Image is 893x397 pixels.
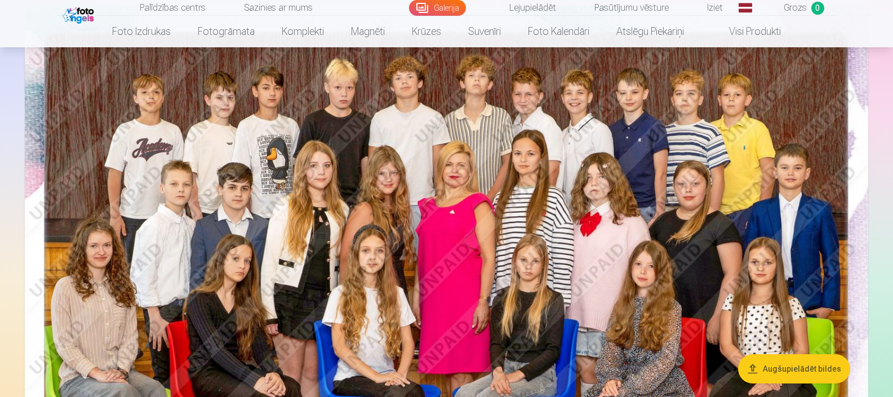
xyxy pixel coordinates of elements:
a: Foto kalendāri [514,16,603,47]
a: Foto izdrukas [99,16,184,47]
a: Krūzes [398,16,455,47]
span: 0 [811,2,824,15]
span: Grozs [784,1,807,15]
button: Augšupielādēt bildes [738,354,850,383]
img: /fa1 [63,5,97,24]
a: Visi produkti [697,16,794,47]
a: Magnēti [337,16,398,47]
a: Atslēgu piekariņi [603,16,697,47]
a: Komplekti [268,16,337,47]
a: Suvenīri [455,16,514,47]
a: Fotogrāmata [184,16,268,47]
